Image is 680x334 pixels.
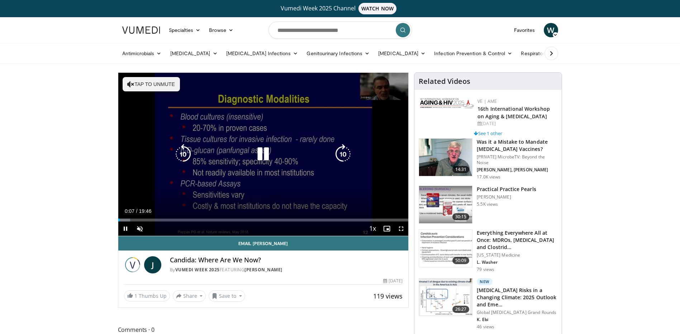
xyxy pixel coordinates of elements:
span: 1 [134,292,137,299]
button: Tap to unmute [123,77,180,91]
p: [PERSON_NAME] [477,194,536,200]
button: Playback Rate [365,221,380,236]
img: f91047f4-3b1b-4007-8c78-6eacab5e8334.150x105_q85_crop-smart_upscale.jpg [419,139,472,176]
span: 26:27 [452,306,470,313]
div: Progress Bar [118,219,409,221]
span: / [136,208,138,214]
a: 26:27 New [MEDICAL_DATA] Risks in a Changing Climate: 2025 Outlook and Eme… Global [MEDICAL_DATA]... [419,278,557,330]
a: Vumedi Week 2025 ChannelWATCH NOW [123,3,557,14]
img: bc2467d1-3f88-49dc-9c22-fa3546bada9e.png.150x105_q85_autocrop_double_scale_upscale_version-0.2.jpg [420,98,474,109]
h4: Candida: Where Are We Now? [170,256,403,264]
a: 14:31 Was it a Mistake to Mandate [MEDICAL_DATA] Vaccines? [PRIVATE] MicrobeTV: Beyond the Noise ... [419,138,557,180]
div: [DATE] [477,120,556,127]
span: 50:09 [452,257,470,264]
span: WATCH NOW [358,3,396,14]
a: Respiratory Infections [517,46,583,61]
p: 79 views [477,267,494,272]
p: 17.0K views [477,174,500,180]
h3: Practical Practice Pearls [477,186,536,193]
a: Browse [205,23,238,37]
a: J [144,256,161,273]
a: [MEDICAL_DATA] [166,46,222,61]
p: K. Ebi [477,317,557,323]
span: 14:31 [452,166,470,173]
span: 19:46 [139,208,151,214]
div: By FEATURING [170,267,403,273]
a: Infection Prevention & Control [430,46,517,61]
a: Vumedi Week 2025 [175,267,220,273]
div: [DATE] [383,278,403,284]
img: 590c3df7-196e-490d-83c6-10032953bd9f.150x105_q85_crop-smart_upscale.jpg [419,230,472,267]
a: Genitourinary Infections [302,46,374,61]
h3: [MEDICAL_DATA] Risks in a Changing Climate: 2025 Outlook and Eme… [477,287,557,308]
a: 1 Thumbs Up [124,290,170,301]
h3: Was it a Mistake to Mandate [MEDICAL_DATA] Vaccines? [477,138,557,153]
a: Specialties [165,23,205,37]
img: e954cc68-b8ad-467a-b756-b9b49831c129.150x105_q85_crop-smart_upscale.jpg [419,186,472,223]
p: New [477,278,493,285]
button: Fullscreen [394,221,408,236]
a: VE | AME [477,98,497,104]
p: [PRIVATE] MicrobeTV: Beyond the Noise [477,154,557,166]
a: [PERSON_NAME] [244,267,282,273]
img: 379f73db-1b2f-4a88-bc0a-c66465a3762a.150x105_q85_crop-smart_upscale.jpg [419,278,472,316]
button: Enable picture-in-picture mode [380,221,394,236]
button: Unmute [133,221,147,236]
a: Favorites [510,23,539,37]
a: W [544,23,558,37]
a: See 1 other [474,130,502,137]
span: 0:07 [125,208,134,214]
span: 30:15 [452,213,470,220]
button: Pause [118,221,133,236]
p: [US_STATE] Medicine [477,252,557,258]
p: [PERSON_NAME], [PERSON_NAME] [477,167,557,173]
a: Email [PERSON_NAME] [118,236,409,251]
a: [MEDICAL_DATA] [374,46,430,61]
p: Global [MEDICAL_DATA] Grand Rounds [477,310,557,315]
p: 46 views [477,324,494,330]
button: Share [173,290,206,302]
img: Vumedi Week 2025 [124,256,141,273]
a: 50:09 Everything Everywhere All at Once: MDROs, [MEDICAL_DATA] and Clostrid… [US_STATE] Medicine ... [419,229,557,272]
img: VuMedi Logo [122,27,160,34]
h4: Related Videos [419,77,470,86]
span: 119 views [373,292,403,300]
p: L. Washer [477,259,557,265]
a: 30:15 Practical Practice Pearls [PERSON_NAME] 5.5K views [419,186,557,224]
button: Save to [209,290,245,302]
h3: Everything Everywhere All at Once: MDROs, [MEDICAL_DATA] and Clostrid… [477,229,557,251]
input: Search topics, interventions [268,22,412,39]
a: [MEDICAL_DATA] Infections [222,46,303,61]
a: 16th International Workshop on Aging & [MEDICAL_DATA] [477,105,550,120]
p: 5.5K views [477,201,498,207]
video-js: Video Player [118,73,409,236]
a: Antimicrobials [118,46,166,61]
